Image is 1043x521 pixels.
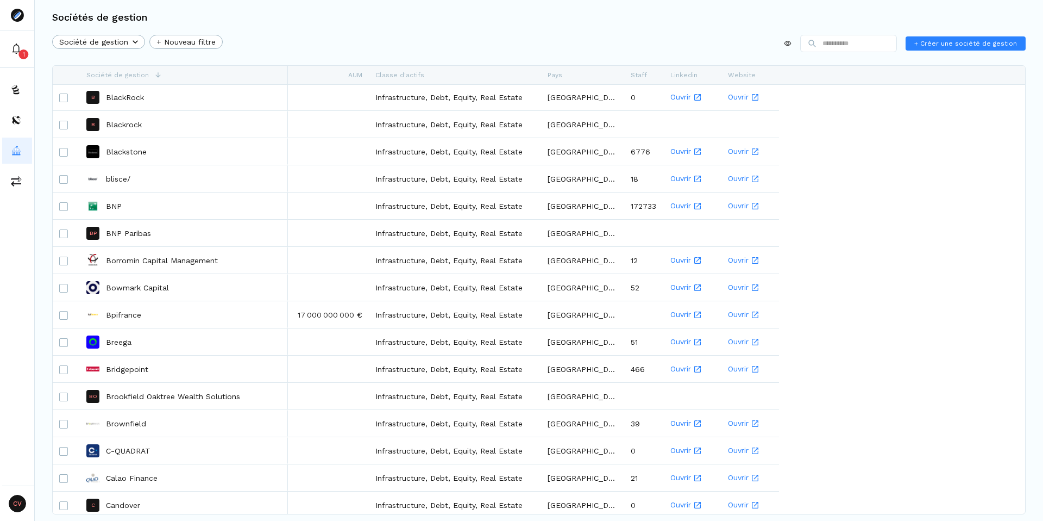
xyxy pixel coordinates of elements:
div: Infrastructure, Debt, Equity, Real Estate [369,193,541,219]
p: C [91,503,95,508]
div: 172733 [624,193,664,219]
div: Infrastructure, Debt, Equity, Real Estate [369,356,541,382]
img: Brownfield [86,417,99,430]
a: funds [2,77,32,103]
a: asset-managers [2,138,32,164]
a: Bpifrance [106,309,141,320]
div: Infrastructure, Debt, Equity, Real Estate [369,111,541,138]
div: [GEOGRAPHIC_DATA] [541,437,624,464]
a: Ouvrir [728,411,772,436]
a: Ouvrir [670,302,715,327]
p: Blackrock [106,119,142,130]
div: Infrastructure, Debt, Equity, Real Estate [369,301,541,328]
span: Société de gestion [59,36,128,48]
a: Breega [106,337,131,348]
img: BNP [86,200,99,213]
p: Bridgepoint [106,364,148,375]
a: Ouvrir [670,356,715,382]
div: Infrastructure, Debt, Equity, Real Estate [369,383,541,410]
a: Ouvrir [670,139,715,164]
a: Blackstone [106,146,147,157]
button: Société de gestion [52,35,145,49]
div: [GEOGRAPHIC_DATA] [541,193,624,219]
p: BO [89,394,97,399]
div: [GEOGRAPHIC_DATA] [541,383,624,410]
span: Classe d'actifs [375,71,424,79]
button: + Nouveau filtre [149,35,223,49]
a: Ouvrir [670,166,715,191]
p: 1 [23,50,25,59]
span: + Créer une société de gestion [914,39,1017,48]
span: + Nouveau filtre [156,36,216,48]
div: 0 [624,492,664,518]
div: 6776 [624,138,664,165]
div: 18 [624,165,664,192]
div: Infrastructure, Debt, Equity, Real Estate [369,464,541,491]
img: Blackstone [86,145,99,158]
div: 0 [624,437,664,464]
div: Infrastructure, Debt, Equity, Real Estate [369,492,541,518]
img: Bpifrance [86,308,99,321]
a: BlackRock [106,92,144,103]
a: Ouvrir [670,84,715,110]
a: Ouvrir [728,329,772,355]
img: Calao Finance [86,472,99,485]
div: [GEOGRAPHIC_DATA] [541,464,624,491]
div: [GEOGRAPHIC_DATA] [541,165,624,192]
p: B [91,95,95,100]
a: BNP Paribas [106,228,151,239]
span: Website [728,71,756,79]
a: Brookfield Oaktree Wealth Solutions [106,391,240,402]
a: Ouvrir [728,492,772,518]
div: Infrastructure, Debt, Equity, Real Estate [369,84,541,110]
div: 21 [624,464,664,491]
a: Ouvrir [670,247,715,273]
button: + Créer une société de gestion [906,36,1026,51]
a: Ouvrir [728,465,772,491]
img: Breega [86,336,99,349]
a: commissions [2,168,32,194]
div: Infrastructure, Debt, Equity, Real Estate [369,274,541,301]
div: [GEOGRAPHIC_DATA] [541,220,624,246]
img: Bowmark Capital [86,281,99,294]
a: blisce/ [106,173,130,184]
a: Ouvrir [670,411,715,436]
a: C-QUADRAT [106,445,150,456]
div: [GEOGRAPHIC_DATA] [541,328,624,355]
a: Ouvrir [670,492,715,518]
p: BP [90,231,97,236]
a: Bowmark Capital [106,282,169,293]
button: distributors [2,107,32,133]
span: AUM [348,71,362,79]
a: Borromin Capital Management [106,255,218,266]
a: Ouvrir [670,275,715,300]
img: Borromin Capital Management [86,254,99,267]
a: BNP [106,201,122,212]
a: Calao Finance [106,473,158,483]
div: Infrastructure, Debt, Equity, Real Estate [369,220,541,246]
a: Ouvrir [728,247,772,273]
div: Infrastructure, Debt, Equity, Real Estate [369,247,541,274]
div: [GEOGRAPHIC_DATA] [541,301,624,328]
div: Infrastructure, Debt, Equity, Real Estate [369,437,541,464]
div: [GEOGRAPHIC_DATA] [541,247,624,274]
img: Bridgepoint [86,363,99,376]
img: distributors [11,115,22,126]
p: B [91,122,95,127]
img: C-QUADRAT [86,444,99,457]
div: 12 [624,247,664,274]
img: commissions [11,176,22,187]
a: Ouvrir [728,438,772,463]
div: [GEOGRAPHIC_DATA] [541,356,624,382]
